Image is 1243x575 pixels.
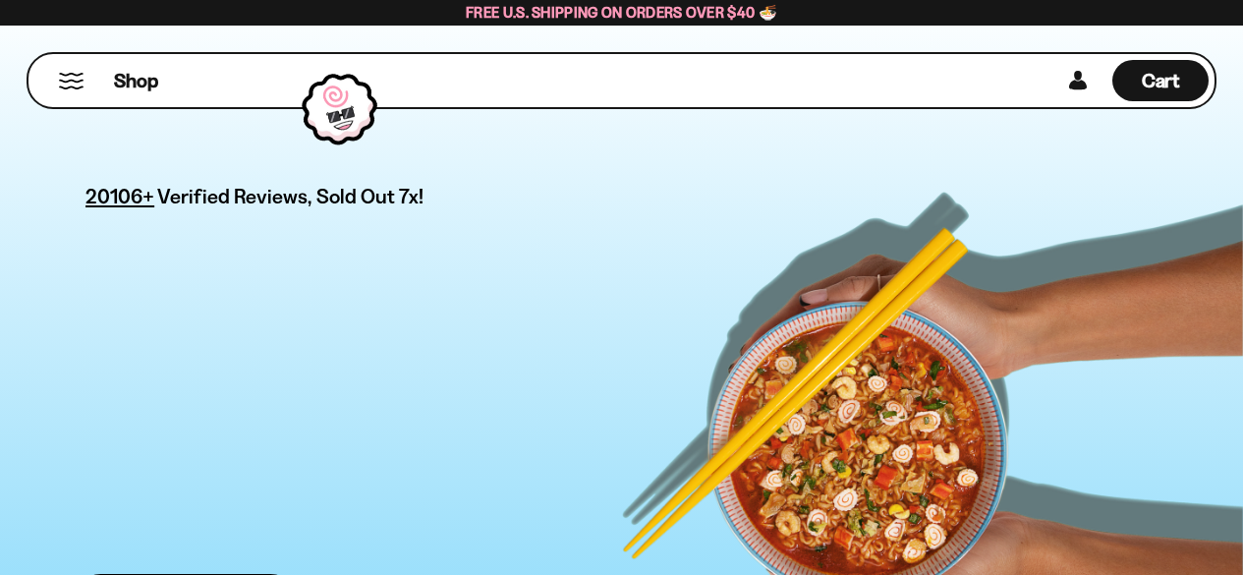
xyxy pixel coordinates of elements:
[466,3,777,22] span: Free U.S. Shipping on Orders over $40 🍜
[114,68,158,94] span: Shop
[114,60,158,101] a: Shop
[85,181,154,211] span: 20106+
[58,73,85,89] button: Mobile Menu Trigger
[157,184,424,208] span: Verified Reviews, Sold Out 7x!
[1112,54,1209,107] a: Cart
[1142,69,1180,92] span: Cart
